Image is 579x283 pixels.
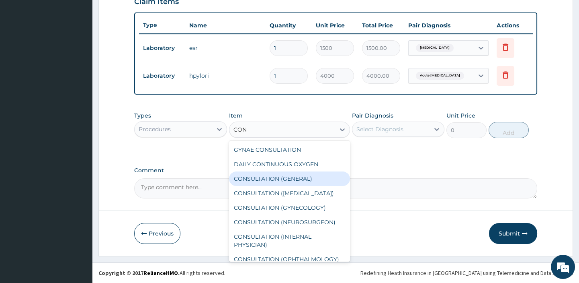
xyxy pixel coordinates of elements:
div: Procedures [139,125,171,133]
div: CONSULTATION (OPHTHALMOLOGY) [229,252,350,266]
th: Quantity [266,17,312,33]
label: Types [134,112,151,119]
div: Chat with us now [42,45,135,56]
th: Type [139,18,185,33]
footer: All rights reserved. [92,262,579,283]
div: DAILY CONTINUOUS OXYGEN [229,157,350,171]
th: Pair Diagnosis [404,17,493,33]
label: Unit Price [446,112,475,120]
th: Total Price [358,17,404,33]
div: Minimize live chat window [132,4,151,23]
div: CONSULTATION (NEUROSURGEON) [229,215,350,229]
span: Acute [MEDICAL_DATA] [416,72,464,80]
span: We're online! [47,88,111,169]
div: GYNAE CONSULTATION [229,143,350,157]
label: Comment [134,167,537,174]
div: Redefining Heath Insurance in [GEOGRAPHIC_DATA] using Telemedicine and Data Science! [360,269,573,277]
textarea: Type your message and hit 'Enter' [4,194,153,222]
button: Previous [134,223,180,244]
div: CONSULTATION ([MEDICAL_DATA]) [229,186,350,200]
th: Name [185,17,266,33]
th: Actions [493,17,533,33]
div: CONSULTATION (GENERAL) [229,171,350,186]
td: Laboratory [139,68,185,83]
label: Item [229,112,243,120]
td: hpylori [185,68,266,84]
label: Pair Diagnosis [352,112,393,120]
span: [MEDICAL_DATA] [416,44,454,52]
td: Laboratory [139,41,185,56]
button: Add [489,122,529,138]
td: esr [185,40,266,56]
button: Submit [489,223,537,244]
div: CONSULTATION (GYNECOLOGY) [229,200,350,215]
strong: Copyright © 2017 . [98,269,180,277]
div: Select Diagnosis [356,125,403,133]
div: CONSULTATION (INTERNAL PHYSICIAN) [229,229,350,252]
th: Unit Price [312,17,358,33]
a: RelianceHMO [143,269,178,277]
img: d_794563401_company_1708531726252_794563401 [15,40,33,60]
